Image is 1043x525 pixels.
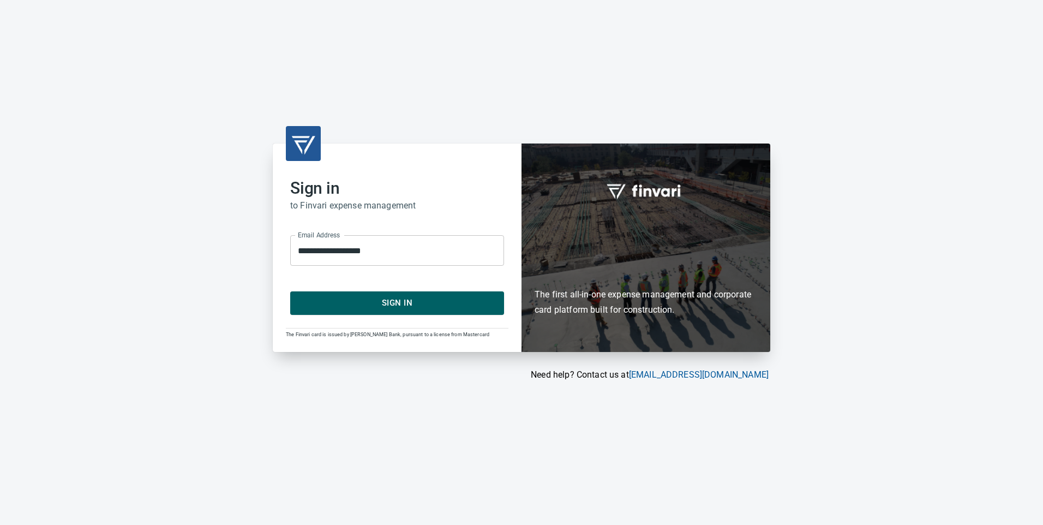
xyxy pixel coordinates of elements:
img: fullword_logo_white.png [605,178,687,203]
h6: to Finvari expense management [290,198,504,213]
span: Sign In [302,296,492,310]
a: [EMAIL_ADDRESS][DOMAIN_NAME] [629,369,769,380]
img: transparent_logo.png [290,130,316,157]
h2: Sign in [290,178,504,198]
div: Finvari [521,144,770,351]
h6: The first all-in-one expense management and corporate card platform built for construction. [535,224,757,318]
p: Need help? Contact us at [273,368,769,381]
button: Sign In [290,291,504,314]
span: The Finvari card is issued by [PERSON_NAME] Bank, pursuant to a license from Mastercard [286,332,489,337]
